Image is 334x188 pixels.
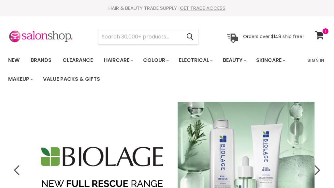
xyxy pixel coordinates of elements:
p: Orders over $149 ship free! [243,34,304,39]
button: Search [181,29,198,44]
a: Brands [26,53,56,67]
button: Previous [11,164,24,177]
a: Sign In [303,53,328,67]
button: Next [310,164,323,177]
a: Colour [138,53,173,67]
ul: Main menu [3,51,303,89]
a: New [3,53,24,67]
a: Beauty [218,53,250,67]
a: Makeup [3,72,37,86]
form: Product [98,29,199,45]
a: Clearance [58,53,98,67]
input: Search [98,29,181,44]
a: Haircare [99,53,137,67]
a: Electrical [174,53,217,67]
a: Value Packs & Gifts [38,72,105,86]
a: GET TRADE ACCESS [180,5,225,11]
a: Skincare [251,53,289,67]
